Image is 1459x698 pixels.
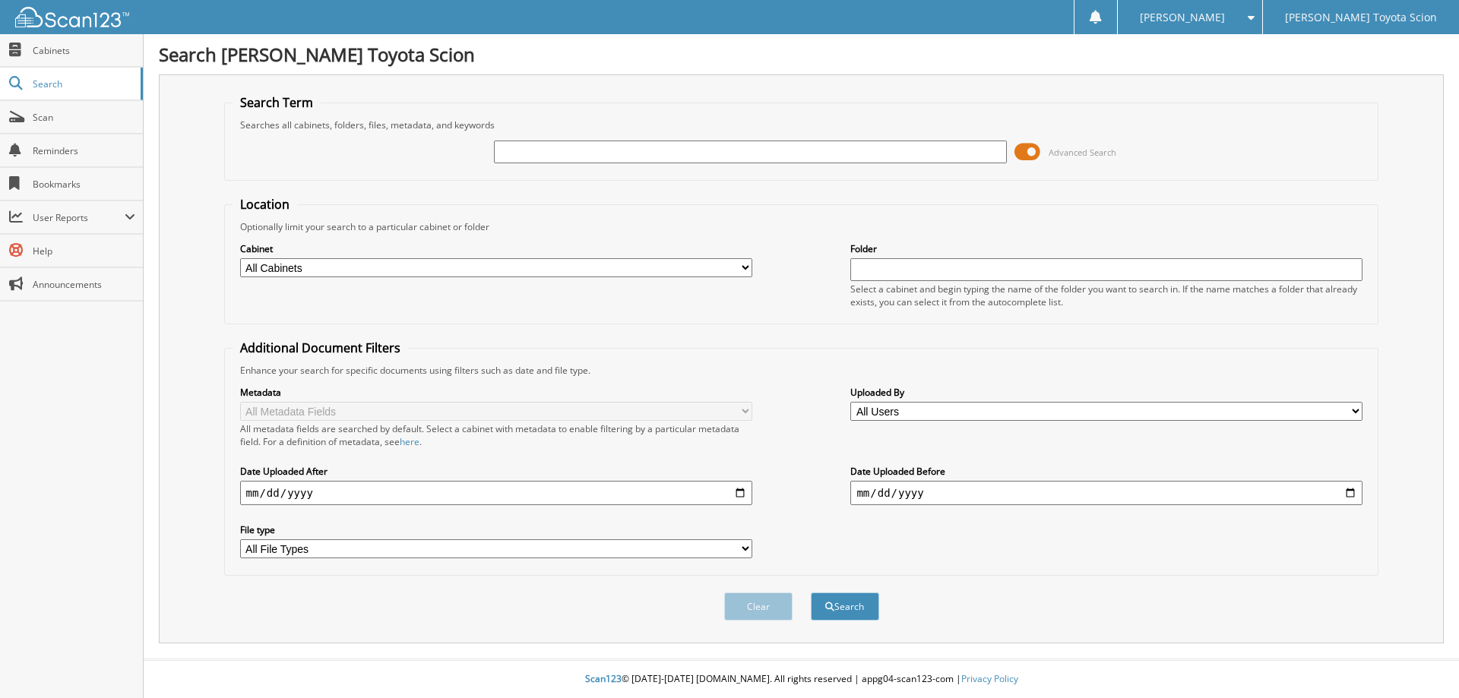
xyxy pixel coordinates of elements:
[144,661,1459,698] div: © [DATE]-[DATE] [DOMAIN_NAME]. All rights reserved | appg04-scan123-com |
[240,386,752,399] label: Metadata
[850,283,1362,308] div: Select a cabinet and begin typing the name of the folder you want to search in. If the name match...
[233,340,408,356] legend: Additional Document Filters
[159,42,1444,67] h1: Search [PERSON_NAME] Toyota Scion
[724,592,793,621] button: Clear
[240,242,752,255] label: Cabinet
[233,118,1371,131] div: Searches all cabinets, folders, files, metadata, and keywords
[240,481,752,505] input: start
[33,111,135,124] span: Scan
[33,44,135,57] span: Cabinets
[850,242,1362,255] label: Folder
[1140,13,1225,22] span: [PERSON_NAME]
[233,220,1371,233] div: Optionally limit your search to a particular cabinet or folder
[811,592,879,621] button: Search
[240,523,752,536] label: File type
[33,278,135,291] span: Announcements
[33,245,135,257] span: Help
[233,196,297,213] legend: Location
[585,672,622,685] span: Scan123
[33,144,135,157] span: Reminders
[850,465,1362,478] label: Date Uploaded Before
[850,386,1362,399] label: Uploaded By
[33,178,135,191] span: Bookmarks
[233,364,1371,377] div: Enhance your search for specific documents using filters such as date and file type.
[15,7,129,27] img: scan123-logo-white.svg
[33,211,125,224] span: User Reports
[33,77,133,90] span: Search
[400,435,419,448] a: here
[850,481,1362,505] input: end
[1049,147,1116,158] span: Advanced Search
[961,672,1018,685] a: Privacy Policy
[233,94,321,111] legend: Search Term
[240,465,752,478] label: Date Uploaded After
[240,422,752,448] div: All metadata fields are searched by default. Select a cabinet with metadata to enable filtering b...
[1285,13,1437,22] span: [PERSON_NAME] Toyota Scion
